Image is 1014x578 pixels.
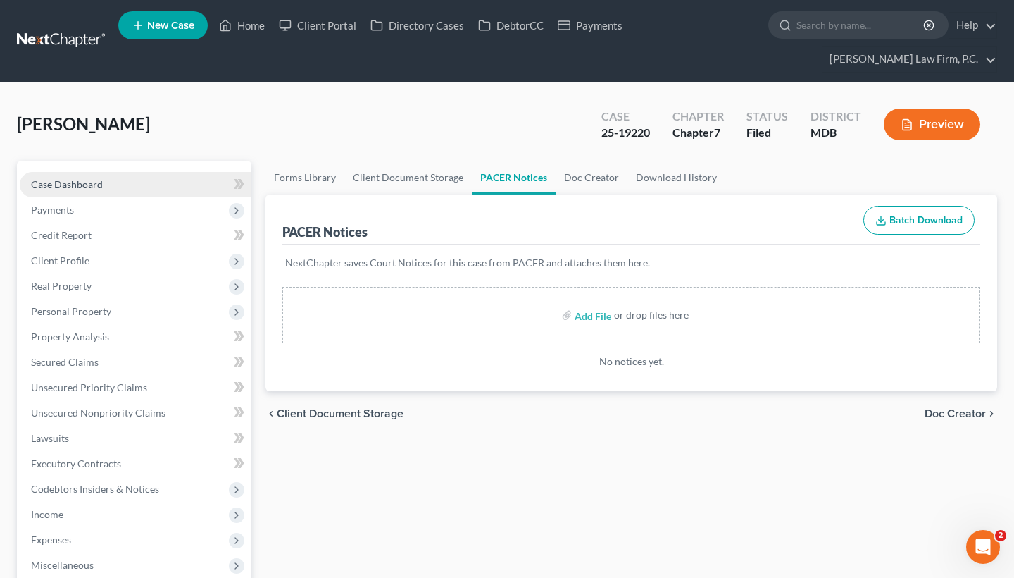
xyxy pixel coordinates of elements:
span: Miscellaneous [31,559,94,571]
button: chevron_left Client Document Storage [265,408,403,419]
p: NextChapter saves Court Notices for this case from PACER and attaches them here. [285,256,977,270]
span: Credit Report [31,229,92,241]
span: 7 [714,125,720,139]
div: District [810,109,861,125]
div: MDB [810,125,861,141]
span: Unsecured Nonpriority Claims [31,407,165,419]
span: Batch Download [889,214,963,226]
span: Client Profile [31,254,89,266]
a: Secured Claims [20,350,251,375]
p: No notices yet. [282,355,980,369]
a: Forms Library [265,161,344,195]
button: Batch Download [863,206,975,235]
a: PACER Notices [472,161,556,195]
i: chevron_right [986,408,997,419]
div: Chapter [672,109,724,125]
a: Property Analysis [20,324,251,350]
a: Case Dashboard [20,172,251,197]
a: Client Portal [272,13,363,38]
a: [PERSON_NAME] Law Firm, P.C. [822,47,996,72]
a: Download History [627,161,725,195]
span: Secured Claims [31,356,99,368]
span: Personal Property [31,305,111,317]
iframe: Intercom live chat [966,530,1000,564]
a: Payments [551,13,630,38]
span: Executory Contracts [31,457,121,469]
div: Filed [746,125,788,141]
button: Preview [884,109,980,140]
div: PACER Notices [282,223,368,240]
a: Directory Cases [363,13,471,38]
span: Codebtors Insiders & Notices [31,483,159,495]
span: Case Dashboard [31,178,103,190]
a: Lawsuits [20,426,251,451]
div: or drop files here [614,308,689,322]
span: Doc Creator [925,408,986,419]
button: Doc Creator chevron_right [925,408,997,419]
div: 25-19220 [601,125,650,141]
span: Unsecured Priority Claims [31,381,147,393]
span: New Case [147,20,194,31]
input: Search by name... [796,12,925,38]
span: Payments [31,204,74,216]
span: Client Document Storage [277,408,403,419]
div: Chapter [672,125,724,141]
span: Income [31,508,63,520]
a: Home [212,13,272,38]
a: Doc Creator [556,161,627,195]
span: Real Property [31,280,92,292]
i: chevron_left [265,408,277,419]
span: Property Analysis [31,331,109,343]
a: Unsecured Priority Claims [20,375,251,400]
a: Help [949,13,996,38]
a: Unsecured Nonpriority Claims [20,400,251,426]
span: [PERSON_NAME] [17,113,150,134]
a: Credit Report [20,223,251,248]
div: Status [746,109,788,125]
span: 2 [995,530,1006,541]
a: Client Document Storage [344,161,472,195]
span: Expenses [31,534,71,546]
span: Lawsuits [31,432,69,444]
div: Case [601,109,650,125]
a: DebtorCC [471,13,551,38]
a: Executory Contracts [20,451,251,476]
